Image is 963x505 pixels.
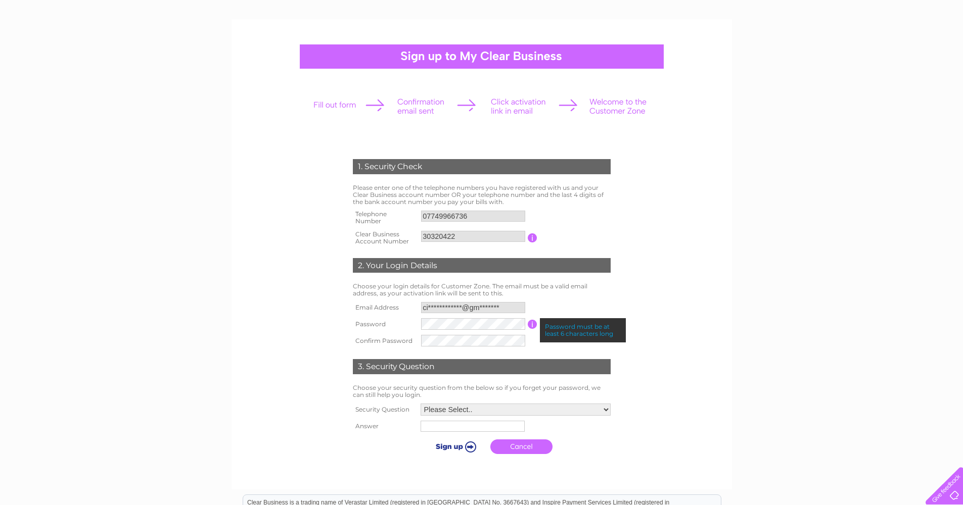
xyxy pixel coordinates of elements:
[821,43,841,50] a: Water
[34,26,85,57] img: logo.png
[350,382,613,401] td: Choose your security question from the below so if you forget your password, we can still help yo...
[350,228,419,248] th: Clear Business Account Number
[350,208,419,228] th: Telephone Number
[350,182,613,208] td: Please enter one of the telephone numbers you have registered with us and your Clear Business acc...
[350,418,418,434] th: Answer
[350,332,419,349] th: Confirm Password
[932,43,957,50] a: Contact
[353,159,611,174] div: 1. Security Check
[423,439,485,453] input: Submit
[350,280,613,299] td: Choose your login details for Customer Zone. The email must be a valid email address, as your act...
[540,318,626,342] div: Password must be at least 6 characters long
[847,43,869,50] a: Energy
[243,6,721,49] div: Clear Business is a trading name of Verastar Limited (registered in [GEOGRAPHIC_DATA] No. 3667643...
[350,401,418,418] th: Security Question
[875,43,905,50] a: Telecoms
[528,233,537,242] input: Information
[350,316,419,332] th: Password
[353,258,611,273] div: 2. Your Login Details
[911,43,926,50] a: Blog
[350,299,419,316] th: Email Address
[490,439,553,454] a: Cancel
[772,5,842,18] a: 0333 014 3131
[353,359,611,374] div: 3. Security Question
[528,320,537,329] input: Information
